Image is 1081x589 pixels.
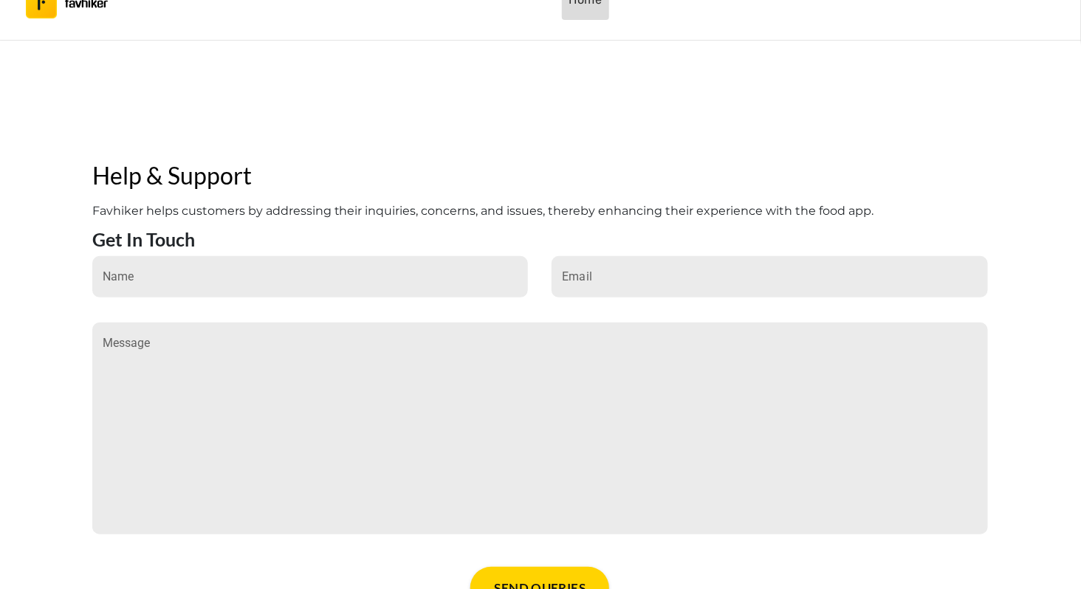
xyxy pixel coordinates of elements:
h2: Favhiker helps customers by addressing their inquiries, concerns, and issues, thereby enhancing t... [92,200,989,222]
h1: Help & Support [92,156,989,194]
h3: Get In Touch [92,228,195,250]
